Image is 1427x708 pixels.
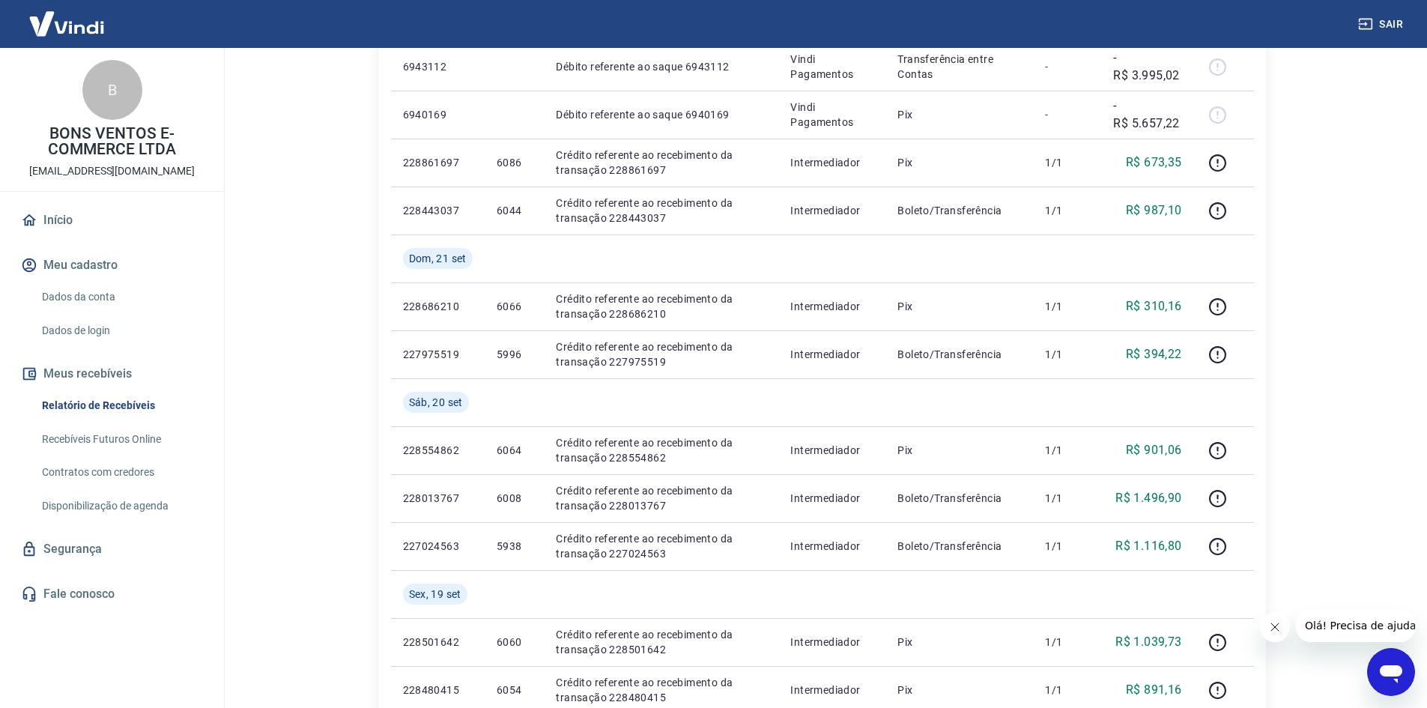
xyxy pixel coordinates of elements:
[897,635,1021,650] p: Pix
[1045,107,1089,122] p: -
[497,683,532,698] p: 6054
[1367,648,1415,696] iframe: Botão para abrir a janela de mensagens
[403,443,473,458] p: 228554862
[897,443,1021,458] p: Pix
[409,395,463,410] span: Sáb, 20 set
[403,59,473,74] p: 6943112
[897,52,1021,82] p: Transferência entre Contas
[1126,202,1182,220] p: R$ 987,10
[1045,539,1089,554] p: 1/1
[36,424,206,455] a: Recebíveis Futuros Online
[1126,441,1182,459] p: R$ 901,06
[18,204,206,237] a: Início
[497,635,532,650] p: 6060
[790,203,873,218] p: Intermediador
[556,483,766,513] p: Crédito referente ao recebimento da transação 228013767
[1126,154,1182,172] p: R$ 673,35
[18,1,115,46] img: Vindi
[1126,297,1182,315] p: R$ 310,16
[897,491,1021,506] p: Boleto/Transferência
[403,203,473,218] p: 228443037
[1126,345,1182,363] p: R$ 394,22
[497,347,532,362] p: 5996
[790,299,873,314] p: Intermediador
[1113,49,1181,85] p: -R$ 3.995,02
[556,59,766,74] p: Débito referente ao saque 6943112
[1115,489,1181,507] p: R$ 1.496,90
[497,539,532,554] p: 5938
[1045,635,1089,650] p: 1/1
[18,357,206,390] button: Meus recebíveis
[403,155,473,170] p: 228861697
[1126,681,1182,699] p: R$ 891,16
[556,339,766,369] p: Crédito referente ao recebimento da transação 227975519
[18,578,206,611] a: Fale conosco
[897,299,1021,314] p: Pix
[36,491,206,521] a: Disponibilização de agenda
[556,148,766,178] p: Crédito referente ao recebimento da transação 228861697
[556,531,766,561] p: Crédito referente ao recebimento da transação 227024563
[403,539,473,554] p: 227024563
[497,155,532,170] p: 6086
[1045,59,1089,74] p: -
[409,587,461,602] span: Sex, 19 set
[556,435,766,465] p: Crédito referente ao recebimento da transação 228554862
[36,457,206,488] a: Contratos com credores
[403,347,473,362] p: 227975519
[556,627,766,657] p: Crédito referente ao recebimento da transação 228501642
[1045,443,1089,458] p: 1/1
[1045,683,1089,698] p: 1/1
[897,683,1021,698] p: Pix
[1355,10,1409,38] button: Sair
[790,52,873,82] p: Vindi Pagamentos
[556,196,766,226] p: Crédito referente ao recebimento da transação 228443037
[556,675,766,705] p: Crédito referente ao recebimento da transação 228480415
[403,683,473,698] p: 228480415
[36,315,206,346] a: Dados de login
[18,533,206,566] a: Segurança
[1045,155,1089,170] p: 1/1
[1113,97,1181,133] p: -R$ 5.657,22
[897,203,1021,218] p: Boleto/Transferência
[403,491,473,506] p: 228013767
[897,107,1021,122] p: Pix
[790,100,873,130] p: Vindi Pagamentos
[556,107,766,122] p: Débito referente ao saque 6940169
[1115,537,1181,555] p: R$ 1.116,80
[790,347,873,362] p: Intermediador
[1045,491,1089,506] p: 1/1
[403,107,473,122] p: 6940169
[12,126,212,157] p: BONS VENTOS E-COMMERCE LTDA
[1296,609,1415,642] iframe: Mensagem da empresa
[497,299,532,314] p: 6066
[1260,612,1290,642] iframe: Fechar mensagem
[790,443,873,458] p: Intermediador
[556,291,766,321] p: Crédito referente ao recebimento da transação 228686210
[1045,299,1089,314] p: 1/1
[897,155,1021,170] p: Pix
[1115,633,1181,651] p: R$ 1.039,73
[18,249,206,282] button: Meu cadastro
[1045,203,1089,218] p: 1/1
[82,60,142,120] div: B
[790,635,873,650] p: Intermediador
[403,635,473,650] p: 228501642
[497,203,532,218] p: 6044
[36,282,206,312] a: Dados da conta
[497,491,532,506] p: 6008
[790,539,873,554] p: Intermediador
[897,539,1021,554] p: Boleto/Transferência
[1045,347,1089,362] p: 1/1
[403,299,473,314] p: 228686210
[897,347,1021,362] p: Boleto/Transferência
[9,10,126,22] span: Olá! Precisa de ajuda?
[790,491,873,506] p: Intermediador
[790,155,873,170] p: Intermediador
[790,683,873,698] p: Intermediador
[29,163,195,179] p: [EMAIL_ADDRESS][DOMAIN_NAME]
[409,251,467,266] span: Dom, 21 set
[497,443,532,458] p: 6064
[36,390,206,421] a: Relatório de Recebíveis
